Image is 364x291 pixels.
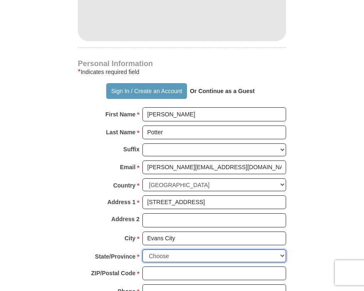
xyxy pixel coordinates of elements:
h4: Personal Information [78,60,286,67]
strong: First Name [105,109,135,120]
button: Sign In / Create an Account [106,83,187,99]
strong: Email [120,161,135,173]
strong: Address 1 [107,196,136,208]
strong: ZIP/Postal Code [91,267,136,279]
strong: Country [113,180,136,191]
strong: Suffix [123,143,140,155]
strong: State/Province [95,251,135,262]
strong: Address 2 [111,213,140,225]
strong: City [125,232,135,244]
strong: Or Continue as a Guest [190,88,255,94]
div: Indicates required field [78,67,286,77]
strong: Last Name [106,126,136,138]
